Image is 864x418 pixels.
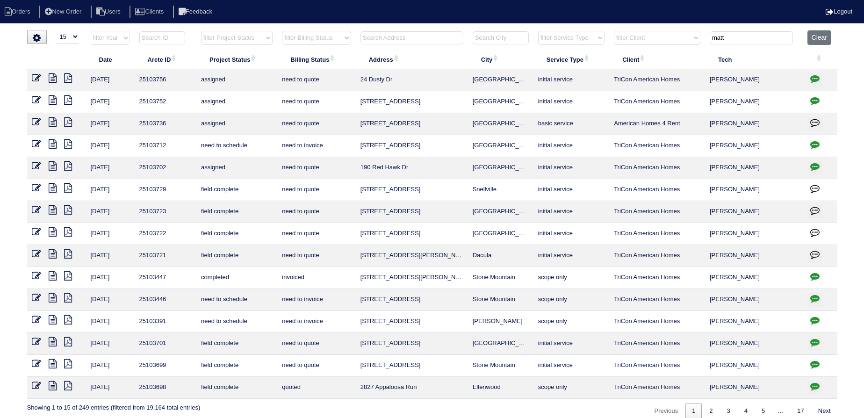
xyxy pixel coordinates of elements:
td: [GEOGRAPHIC_DATA] [468,157,533,179]
td: initial service [533,201,609,223]
td: assigned [196,91,277,113]
td: field complete [196,333,277,355]
td: TriCon American Homes [609,267,705,289]
td: [STREET_ADDRESS] [356,201,468,223]
td: 25103447 [135,267,196,289]
td: need to quote [277,179,355,201]
td: 25103756 [135,69,196,91]
th: Tech [705,50,803,69]
td: quoted [277,377,355,399]
td: initial service [533,245,609,267]
td: assigned [196,113,277,135]
td: field complete [196,201,277,223]
td: TriCon American Homes [609,333,705,355]
th: City: activate to sort column ascending [468,50,533,69]
td: 2827 Appaloosa Run [356,377,468,399]
td: [DATE] [86,311,135,333]
td: 25103698 [135,377,196,399]
td: [PERSON_NAME] [705,355,803,377]
td: initial service [533,69,609,91]
li: Users [91,6,128,18]
td: [STREET_ADDRESS] [356,113,468,135]
td: [STREET_ADDRESS] [356,135,468,157]
td: [STREET_ADDRESS] [356,223,468,245]
a: New Order [39,8,89,15]
td: need to quote [277,91,355,113]
td: TriCon American Homes [609,311,705,333]
td: [DATE] [86,179,135,201]
li: Clients [130,6,171,18]
td: field complete [196,245,277,267]
th: Billing Status: activate to sort column ascending [277,50,355,69]
td: [PERSON_NAME] [705,311,803,333]
td: scope only [533,377,609,399]
td: 25103446 [135,289,196,311]
td: TriCon American Homes [609,69,705,91]
td: need to quote [277,333,355,355]
td: field complete [196,377,277,399]
td: American Homes 4 Rent [609,113,705,135]
td: [STREET_ADDRESS] [356,179,468,201]
span: … [771,407,790,414]
td: 25103391 [135,311,196,333]
td: 25103722 [135,223,196,245]
td: TriCon American Homes [609,201,705,223]
td: [PERSON_NAME] [705,267,803,289]
td: invoiced [277,267,355,289]
td: TriCon American Homes [609,91,705,113]
th: : activate to sort column ascending [803,50,837,69]
th: Address: activate to sort column ascending [356,50,468,69]
td: 25103699 [135,355,196,377]
td: 25103702 [135,157,196,179]
input: Search ID [139,31,185,44]
td: initial service [533,157,609,179]
td: 25103712 [135,135,196,157]
td: completed [196,267,277,289]
a: Clients [130,8,171,15]
td: need to quote [277,201,355,223]
td: 25103752 [135,91,196,113]
td: 190 Red Hawk Dr [356,157,468,179]
td: [PERSON_NAME] [705,333,803,355]
td: [PERSON_NAME] [705,135,803,157]
td: [PERSON_NAME] [705,113,803,135]
td: [GEOGRAPHIC_DATA] [468,135,533,157]
td: [DATE] [86,289,135,311]
td: [STREET_ADDRESS] [356,355,468,377]
td: [STREET_ADDRESS] [356,333,468,355]
a: Logout [826,8,852,15]
td: field complete [196,223,277,245]
td: [STREET_ADDRESS] [356,311,468,333]
td: [PERSON_NAME] [705,179,803,201]
td: scope only [533,311,609,333]
td: [PERSON_NAME] [705,377,803,399]
td: [PERSON_NAME] [705,157,803,179]
td: [STREET_ADDRESS][PERSON_NAME] [356,245,468,267]
td: 25103721 [135,245,196,267]
a: Users [91,8,128,15]
td: need to quote [277,69,355,91]
td: initial service [533,135,609,157]
td: Ellenwood [468,377,533,399]
th: Date [86,50,135,69]
td: initial service [533,355,609,377]
td: 25103729 [135,179,196,201]
td: TriCon American Homes [609,289,705,311]
td: [DATE] [86,113,135,135]
input: Search Address [360,31,463,44]
input: Search Tech [710,31,793,44]
td: initial service [533,333,609,355]
td: Stone Mountain [468,267,533,289]
td: initial service [533,179,609,201]
td: [PERSON_NAME] [705,91,803,113]
td: [PERSON_NAME] [705,289,803,311]
td: TriCon American Homes [609,223,705,245]
td: [DATE] [86,355,135,377]
td: Stone Mountain [468,355,533,377]
td: 24 Dusty Dr [356,69,468,91]
td: field complete [196,179,277,201]
td: need to quote [277,157,355,179]
li: New Order [39,6,89,18]
td: TriCon American Homes [609,245,705,267]
td: [DATE] [86,69,135,91]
